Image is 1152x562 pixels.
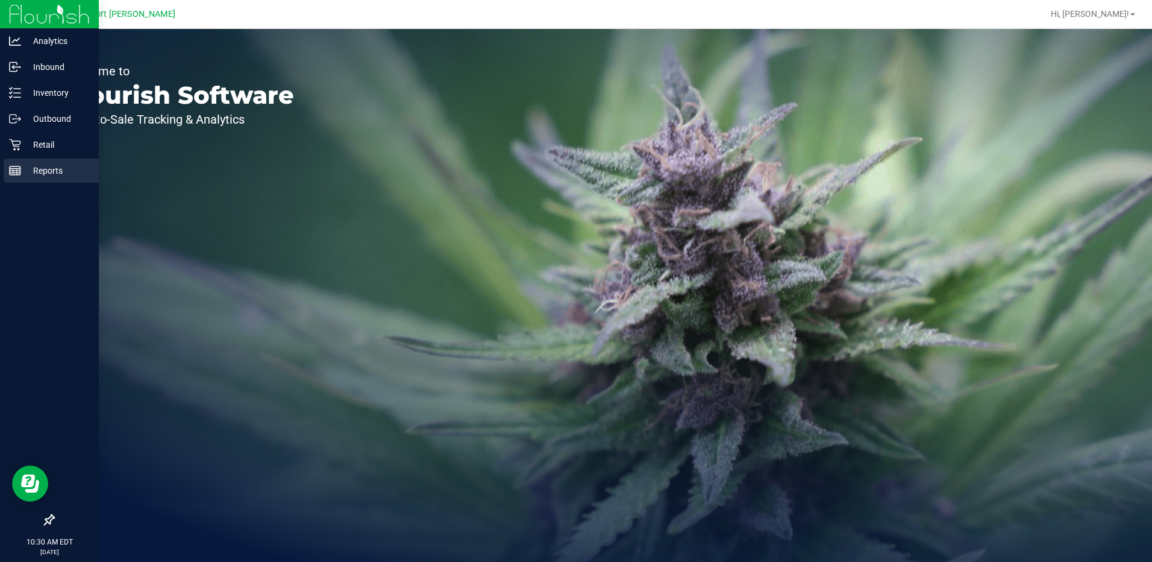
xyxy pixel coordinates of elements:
p: 10:30 AM EDT [5,537,93,548]
p: Inventory [21,86,93,100]
p: Seed-to-Sale Tracking & Analytics [65,113,294,125]
span: Hi, [PERSON_NAME]! [1051,9,1129,19]
inline-svg: Retail [9,139,21,151]
iframe: Resource center [12,466,48,502]
p: Reports [21,163,93,178]
span: New Port [PERSON_NAME] [70,9,175,19]
p: Outbound [21,112,93,126]
p: Inbound [21,60,93,74]
p: Retail [21,137,93,152]
p: [DATE] [5,548,93,557]
inline-svg: Analytics [9,35,21,47]
inline-svg: Inbound [9,61,21,73]
inline-svg: Outbound [9,113,21,125]
p: Flourish Software [65,83,294,107]
inline-svg: Reports [9,165,21,177]
inline-svg: Inventory [9,87,21,99]
p: Welcome to [65,65,294,77]
p: Analytics [21,34,93,48]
